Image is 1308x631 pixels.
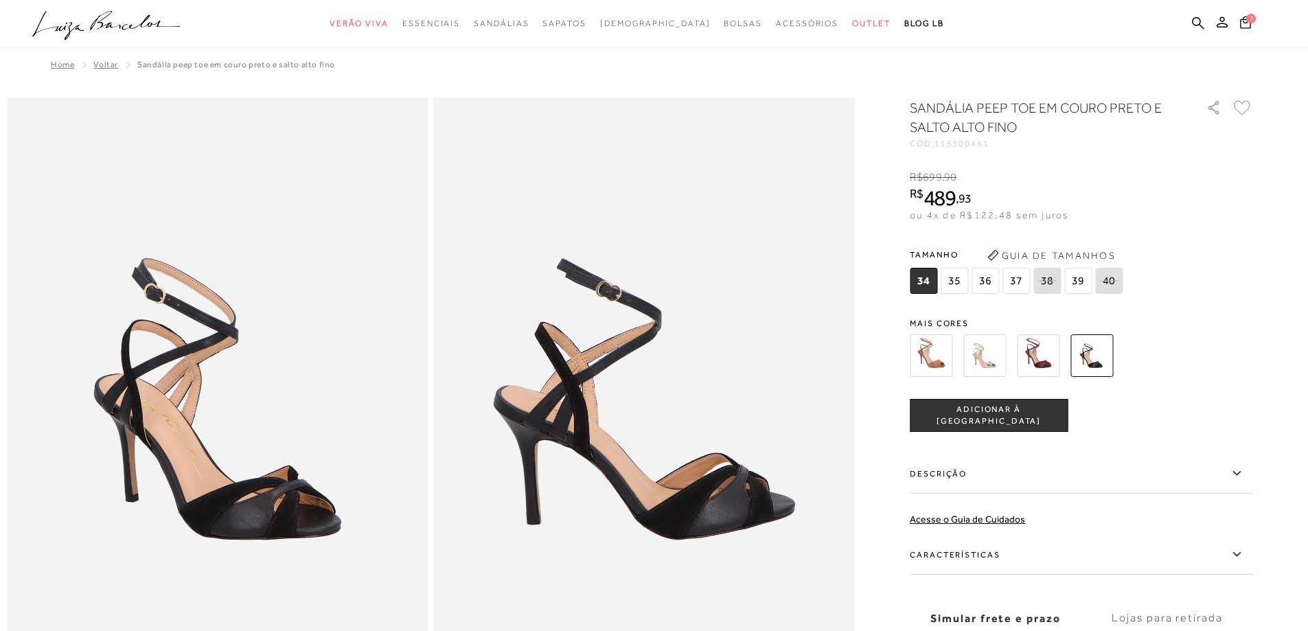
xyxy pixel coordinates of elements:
span: 35 [941,268,968,294]
span: 489 [923,185,956,210]
span: Acessórios [776,19,838,28]
img: SANDÁLIA PEEP TOE EM COURO MARSALA E SALTO ALTO FINO [1017,334,1059,377]
span: 93 [959,191,972,205]
a: noSubCategoriesText [724,11,762,36]
span: BLOG LB [904,19,944,28]
label: Características [910,535,1253,575]
span: 39 [1064,268,1092,294]
img: SANDÁLIA PEEP TOE EM COURO CARAMELO E SALTO ALTO FINO [910,334,952,377]
span: 37 [1002,268,1030,294]
a: noSubCategoriesText [402,11,460,36]
a: Voltar [93,60,118,69]
span: Essenciais [402,19,460,28]
i: R$ [910,171,923,183]
span: ADICIONAR À [GEOGRAPHIC_DATA] [910,404,1067,428]
a: Home [51,60,74,69]
span: 699 [923,171,941,183]
i: , [942,171,957,183]
span: Sapatos [542,19,586,28]
span: 38 [1033,268,1061,294]
span: Verão Viva [330,19,389,28]
a: noSubCategoriesText [852,11,891,36]
img: SANDÁLIA PEEP TOE EM COURO CROCO DOURADO E SALTO ALTO FINO [963,334,1006,377]
a: noSubCategoriesText [474,11,529,36]
span: Outlet [852,19,891,28]
span: Bolsas [724,19,762,28]
div: CÓD: [910,139,1184,148]
a: noSubCategoriesText [776,11,838,36]
span: Tamanho [910,244,1126,265]
a: noSubCategoriesText [330,11,389,36]
button: 2 [1236,15,1255,34]
button: ADICIONAR À [GEOGRAPHIC_DATA] [910,399,1068,432]
a: noSubCategoriesText [600,11,711,36]
i: R$ [910,187,923,200]
a: BLOG LB [904,11,944,36]
span: Sandálias [474,19,529,28]
span: 40 [1095,268,1123,294]
span: 115300461 [934,139,989,148]
a: noSubCategoriesText [542,11,586,36]
span: [DEMOGRAPHIC_DATA] [600,19,711,28]
span: ou 4x de R$122,48 sem juros [910,209,1068,220]
label: Descrição [910,454,1253,494]
span: 34 [910,268,937,294]
h1: SANDÁLIA PEEP TOE EM COURO PRETO E SALTO ALTO FINO [910,98,1167,137]
a: Acesse o Guia de Cuidados [910,514,1025,525]
span: 2 [1246,14,1256,23]
img: SANDÁLIA PEEP TOE EM COURO PRETO E SALTO ALTO FINO [1070,334,1113,377]
span: SANDÁLIA PEEP TOE EM COURO PRETO E SALTO ALTO FINO [137,60,335,69]
i: , [956,192,972,205]
span: 90 [944,171,956,183]
button: Guia de Tamanhos [983,244,1120,266]
span: Mais cores [910,319,1253,328]
span: 36 [972,268,999,294]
